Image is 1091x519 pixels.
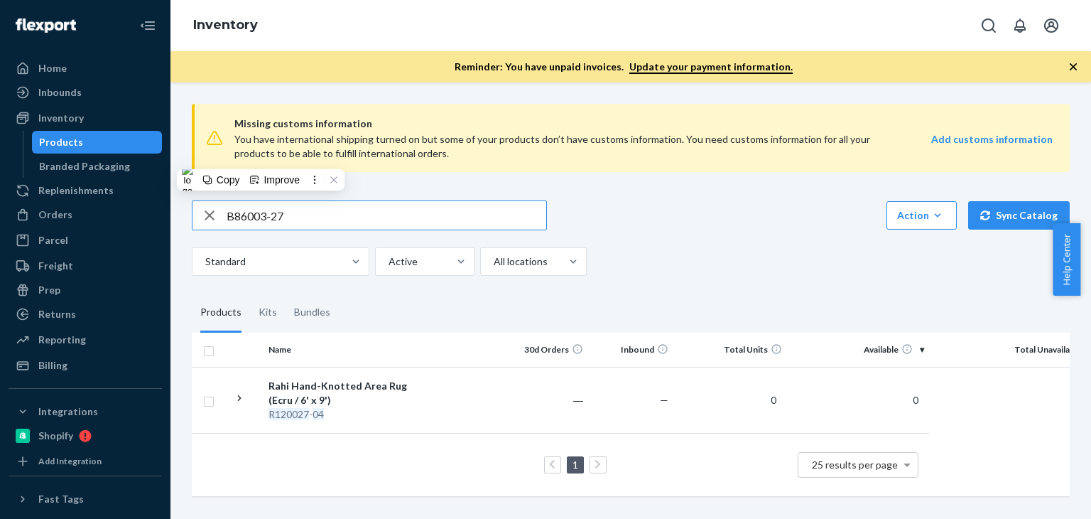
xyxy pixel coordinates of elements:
[38,183,114,198] div: Replenishments
[629,60,793,74] a: Update your payment information.
[812,459,898,471] span: 25 results per page
[9,57,162,80] a: Home
[193,17,258,33] a: Inventory
[38,492,84,506] div: Fast Tags
[9,400,162,423] button: Integrations
[204,255,205,269] input: Standard
[886,201,957,230] button: Action
[9,203,162,226] a: Orders
[674,333,788,367] th: Total Units
[38,307,76,321] div: Returns
[1037,11,1065,40] button: Open account menu
[975,11,1003,40] button: Open Search Box
[9,354,162,377] a: Billing
[9,229,162,252] a: Parcel
[134,11,162,40] button: Close Navigation
[268,407,417,422] div: -
[504,367,589,433] td: ―
[38,405,98,419] div: Integrations
[570,459,581,471] a: Page 1 is your current page
[38,283,60,297] div: Prep
[968,201,1070,230] button: Sync Catalog
[455,60,793,74] p: Reminder: You have unpaid invoices.
[9,488,162,510] button: Fast Tags
[39,159,130,173] div: Branded Packaging
[200,293,241,333] div: Products
[9,424,162,447] a: Shopify
[38,358,67,373] div: Billing
[313,408,324,420] em: 04
[32,131,163,154] a: Products
[227,201,546,230] input: Search inventory by name or sku
[931,132,1053,161] a: Add customs information
[39,135,83,149] div: Products
[589,333,674,367] th: Inbound
[268,379,417,407] div: Rahi Hand-Knotted Area Rug (Ecru / 6' x 9')
[9,279,162,301] a: Prep
[9,303,162,326] a: Returns
[32,155,163,178] a: Branded Packaging
[897,208,946,223] div: Action
[1053,223,1080,296] button: Help Center
[263,333,423,367] th: Name
[9,179,162,202] a: Replenishments
[9,453,162,470] a: Add Integration
[38,233,68,247] div: Parcel
[38,455,102,467] div: Add Integration
[660,394,668,406] span: —
[1006,11,1034,40] button: Open notifications
[931,133,1053,145] strong: Add customs information
[38,61,67,75] div: Home
[765,394,782,406] span: 0
[38,208,72,222] div: Orders
[38,333,86,347] div: Reporting
[9,81,162,104] a: Inbounds
[38,259,73,273] div: Freight
[16,18,76,33] img: Flexport logo
[268,408,309,420] em: R120027
[294,293,330,333] div: Bundles
[9,255,162,277] a: Freight
[38,111,84,125] div: Inventory
[234,132,889,161] div: You have international shipping turned on but some of your products don’t have customs informatio...
[387,255,389,269] input: Active
[259,293,277,333] div: Kits
[38,85,82,100] div: Inbounds
[504,333,589,367] th: 30d Orders
[492,255,494,269] input: All locations
[234,115,1053,132] span: Missing customs information
[9,328,162,351] a: Reporting
[9,107,162,129] a: Inventory
[907,394,924,406] span: 0
[788,333,930,367] th: Available
[38,429,73,443] div: Shopify
[182,5,269,46] ol: breadcrumbs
